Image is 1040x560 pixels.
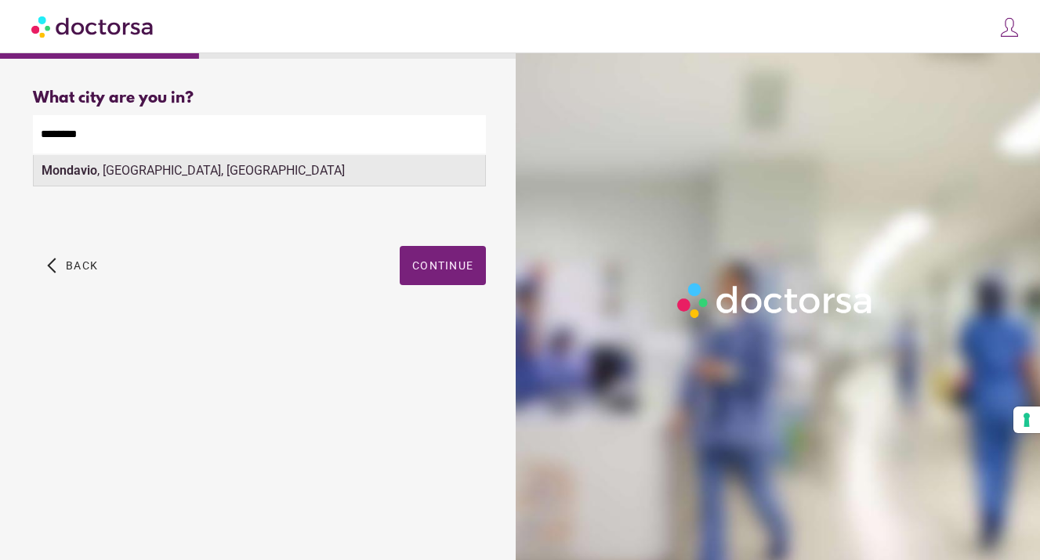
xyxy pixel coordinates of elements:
div: , [GEOGRAPHIC_DATA], [GEOGRAPHIC_DATA] [34,155,485,186]
strong: Mondavio [42,163,97,178]
div: What city are you in? [33,89,486,107]
button: Continue [400,246,486,285]
button: arrow_back_ios Back [41,246,104,285]
img: Logo-Doctorsa-trans-White-partial-flat.png [672,277,879,323]
img: icons8-customer-100.png [998,16,1020,38]
button: Your consent preferences for tracking technologies [1013,406,1040,433]
span: Continue [412,259,473,272]
div: Make sure the city you pick is where you need assistance. [33,154,486,188]
span: Back [66,259,98,272]
img: Doctorsa.com [31,9,155,44]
